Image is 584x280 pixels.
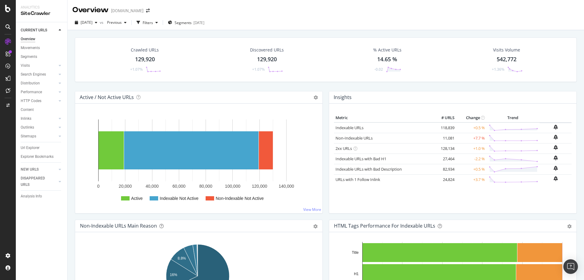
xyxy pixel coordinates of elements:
[377,55,397,63] div: 14.65 %
[21,80,57,87] a: Distribution
[335,177,380,182] a: URLs with 1 Follow Inlink
[21,175,51,188] div: DISAPPEARED URLS
[279,184,294,189] text: 140,000
[252,184,267,189] text: 120,000
[334,93,352,101] h4: Insights
[21,45,63,51] a: Movements
[21,133,57,140] a: Sitemaps
[554,176,558,181] div: bell-plus
[497,55,516,63] div: 542,772
[492,67,504,72] div: +1.36%
[354,272,359,276] text: H1
[456,174,486,185] td: +3.7 %
[21,5,62,10] div: Analytics
[80,93,134,101] h4: Active / Not Active URLs
[172,184,186,189] text: 60,000
[21,36,35,42] div: Overview
[554,135,558,140] div: bell-plus
[554,166,558,171] div: bell-plus
[21,54,63,60] a: Segments
[21,145,40,151] div: Url Explorer
[21,154,63,160] a: Explorer Bookmarks
[352,250,359,255] text: Title
[21,62,57,69] a: Visits
[21,124,34,131] div: Outlinks
[21,54,37,60] div: Segments
[21,115,57,122] a: Inlinks
[456,113,486,122] th: Change
[21,115,31,122] div: Inlinks
[111,8,144,14] div: [DOMAIN_NAME]
[250,47,284,53] div: Discovered URLs
[567,224,572,229] div: gear
[252,67,265,72] div: +1.07%
[314,95,318,100] i: Options
[216,196,264,201] text: Non-Indexable Not Active
[21,98,57,104] a: HTTP Codes
[563,259,578,274] div: Open Intercom Messenger
[131,196,143,201] text: Active
[21,45,40,51] div: Movements
[335,156,386,161] a: Indexable URLs with Bad H1
[554,155,558,160] div: bell-plus
[432,154,456,164] td: 27,464
[335,125,363,130] a: Indexable URLs
[21,27,47,34] div: CURRENT URLS
[456,133,486,143] td: +7.7 %
[335,166,402,172] a: Indexable URLs with Bad Description
[130,67,143,72] div: +1.07%
[21,193,63,200] a: Analysis Info
[170,273,177,277] text: 16%
[100,20,105,25] span: vs
[21,89,57,95] a: Performance
[303,207,321,212] a: View More
[21,71,46,78] div: Search Engines
[146,9,150,13] div: arrow-right-arrow-left
[21,10,62,17] div: SiteCrawler
[21,145,63,151] a: Url Explorer
[134,18,160,27] button: Filters
[432,113,456,122] th: # URLS
[21,175,57,188] a: DISAPPEARED URLS
[105,18,129,27] button: Previous
[554,145,558,150] div: bell-plus
[374,67,383,72] div: -0.02
[21,193,42,200] div: Analysis Info
[80,113,315,208] svg: A chart.
[335,135,373,141] a: Non-Indexable URLs
[21,107,63,113] a: Content
[456,122,486,133] td: +0.5 %
[554,125,558,129] div: bell-plus
[335,146,352,151] a: 2xx URLs
[21,124,57,131] a: Outlinks
[21,166,57,173] a: NEW URLS
[21,89,42,95] div: Performance
[199,184,212,189] text: 80,000
[72,5,109,15] div: Overview
[21,71,57,78] a: Search Engines
[334,223,435,229] div: HTML Tags Performance for Indexable URLs
[97,184,100,189] text: 0
[456,164,486,174] td: +0.5 %
[456,143,486,154] td: +1.0 %
[21,80,40,87] div: Distribution
[105,20,122,25] span: Previous
[21,98,41,104] div: HTTP Codes
[193,20,204,25] div: [DATE]
[119,184,132,189] text: 20,000
[257,55,277,63] div: 129,920
[456,154,486,164] td: -2.2 %
[178,256,186,261] text: 8.8%
[334,113,432,122] th: Metric
[432,122,456,133] td: 118,839
[165,18,207,27] button: Segments[DATE]
[486,113,540,122] th: Trend
[72,18,100,27] button: [DATE]
[432,143,456,154] td: 128,134
[81,20,92,25] span: 2025 Aug. 25th
[143,20,153,25] div: Filters
[21,62,30,69] div: Visits
[80,223,157,229] div: Non-Indexable URLs Main Reason
[432,174,456,185] td: 24,824
[175,20,192,25] span: Segments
